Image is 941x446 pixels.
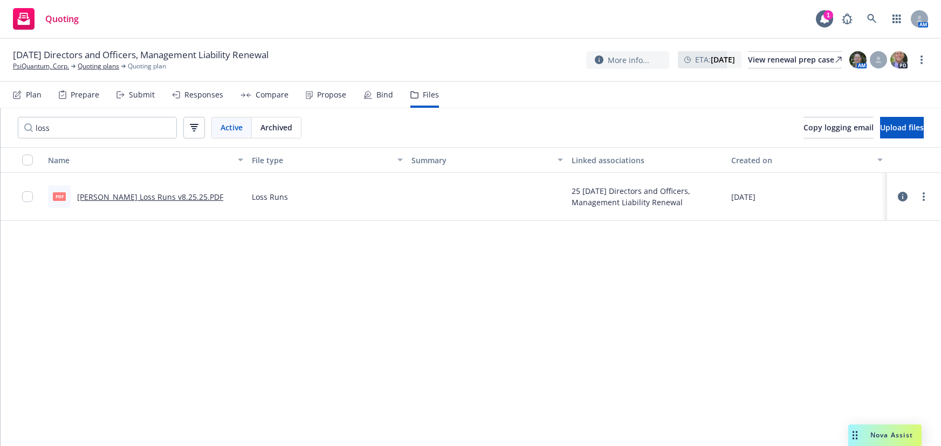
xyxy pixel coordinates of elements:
[71,90,99,99] div: Prepare
[22,191,33,202] input: Toggle Row Selected
[129,90,155,99] div: Submit
[727,147,887,173] button: Created on
[252,191,288,203] span: Loss Runs
[848,424,922,446] button: Nova Assist
[572,185,723,208] div: 25 [DATE] Directors and Officers, Management Liability Renewal
[836,8,858,30] a: Report a Bug
[848,424,862,446] div: Drag to move
[731,155,871,166] div: Created on
[915,53,928,66] a: more
[252,155,391,166] div: File type
[423,90,439,99] div: Files
[803,117,874,138] button: Copy logging email
[861,8,883,30] a: Search
[26,90,42,99] div: Plan
[608,54,649,66] span: More info...
[44,147,248,173] button: Name
[880,117,924,138] button: Upload files
[886,8,908,30] a: Switch app
[248,147,408,173] button: File type
[48,155,231,166] div: Name
[803,122,874,133] span: Copy logging email
[731,191,755,203] span: [DATE]
[917,190,930,203] a: more
[45,15,79,23] span: Quoting
[53,192,66,200] span: PDF
[748,51,842,68] a: View renewal prep case
[128,61,166,71] span: Quoting plan
[376,90,393,99] div: Bind
[18,117,177,138] input: Search by keyword...
[880,122,924,133] span: Upload files
[567,147,727,173] button: Linked associations
[695,54,735,65] span: ETA :
[849,51,867,68] img: photo
[78,61,119,71] a: Quoting plans
[711,54,735,65] strong: [DATE]
[184,90,223,99] div: Responses
[256,90,289,99] div: Compare
[9,4,83,34] a: Quoting
[586,51,669,69] button: More info...
[407,147,567,173] button: Summary
[260,122,292,133] span: Archived
[870,430,913,440] span: Nova Assist
[572,155,723,166] div: Linked associations
[22,155,33,165] input: Select all
[823,10,833,20] div: 1
[13,61,69,71] a: PsiQuantum, Corp.
[77,192,223,202] a: [PERSON_NAME] Loss Runs v8.25.25.PDF
[317,90,346,99] div: Propose
[411,155,551,166] div: Summary
[748,52,842,68] div: View renewal prep case
[221,122,243,133] span: Active
[13,48,269,61] span: [DATE] Directors and Officers, Management Liability Renewal
[890,51,908,68] img: photo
